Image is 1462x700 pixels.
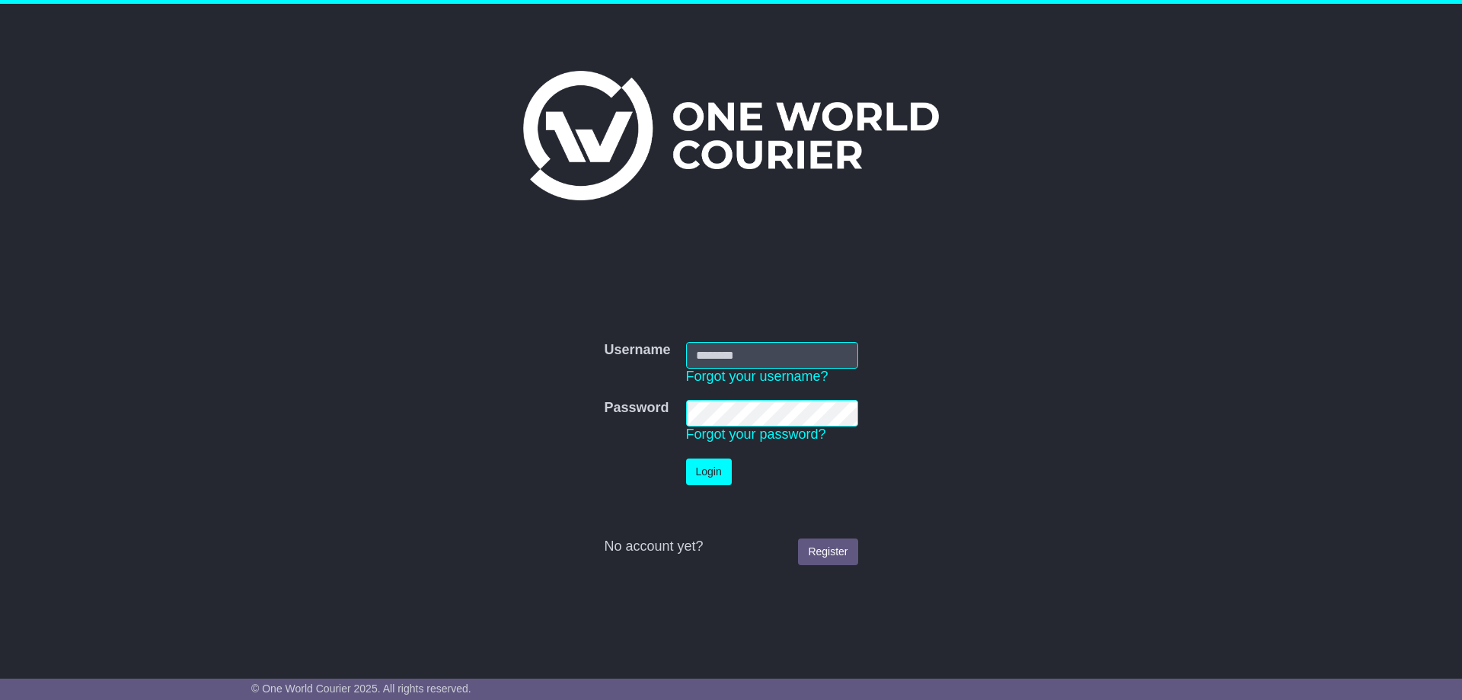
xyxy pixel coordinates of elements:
div: No account yet? [604,539,857,555]
label: Username [604,342,670,359]
img: One World [523,71,939,200]
label: Password [604,400,669,417]
span: © One World Courier 2025. All rights reserved. [251,682,471,695]
button: Login [686,459,732,485]
a: Forgot your username? [686,369,828,384]
a: Register [798,539,857,565]
a: Forgot your password? [686,427,826,442]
